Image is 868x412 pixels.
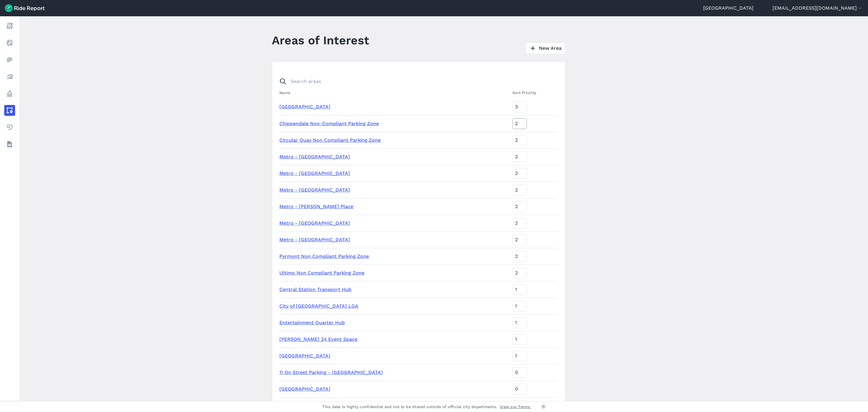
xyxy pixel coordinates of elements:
input: Search areas [276,76,554,87]
a: Pyrmont Non Compliant Parking Zone [279,253,369,259]
a: Metro - [GEOGRAPHIC_DATA] [279,170,350,176]
a: Central Station Transport Hub [279,287,351,292]
a: 1) On Street Parking - [GEOGRAPHIC_DATA] [279,369,383,375]
a: Metro - [PERSON_NAME] Place [279,204,353,209]
h1: Areas of Interest [272,32,369,49]
a: Policy [4,88,15,99]
a: Entertainment Quarter Hub [279,320,345,325]
a: Report [4,21,15,31]
th: Name [279,87,510,99]
a: Chippendale Non-Compliant Parking Zone [279,121,379,126]
a: View our Terms. [500,404,531,410]
a: [GEOGRAPHIC_DATA] [279,386,330,392]
a: Metro - [GEOGRAPHIC_DATA] [279,220,350,226]
a: City of [GEOGRAPHIC_DATA] LGA [279,303,358,309]
a: Realtime [4,37,15,48]
a: [GEOGRAPHIC_DATA] [279,104,330,109]
a: Metro - [GEOGRAPHIC_DATA] [279,187,350,193]
a: [GEOGRAPHIC_DATA] [279,353,330,359]
a: Heatmaps [4,54,15,65]
a: Ultimo Non Compliant Parking Zone [279,270,364,276]
a: Metro - [GEOGRAPHIC_DATA] [279,237,350,242]
a: Health [4,122,15,133]
a: Datasets [4,139,15,150]
a: Circular Quay Non Compliant Parking Zone [279,137,381,143]
a: [GEOGRAPHIC_DATA] [703,5,753,12]
a: New Area [525,43,565,54]
a: [PERSON_NAME] 24 Event Space [279,336,357,342]
a: Areas [4,105,15,116]
a: Analyze [4,71,15,82]
img: Ride Report [5,4,45,12]
th: Sort Priority [510,87,558,99]
a: Metro - [GEOGRAPHIC_DATA] [279,154,350,160]
button: [EMAIL_ADDRESS][DOMAIN_NAME] [772,5,863,12]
